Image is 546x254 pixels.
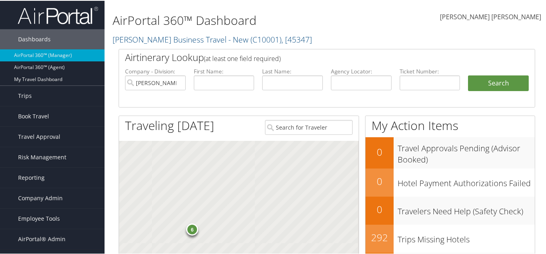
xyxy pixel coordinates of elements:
input: Search for Traveler [265,119,353,134]
a: 0Travelers Need Help (Safety Check) [365,196,535,224]
img: airportal-logo.png [18,5,98,24]
label: Last Name: [262,67,323,75]
h1: AirPortal 360™ Dashboard [113,11,398,28]
label: Company - Division: [125,67,186,75]
a: [PERSON_NAME] Business Travel - New [113,33,312,44]
span: Reporting [18,167,45,187]
button: Search [468,75,529,91]
h1: Traveling [DATE] [125,116,214,133]
h3: Travel Approvals Pending (Advisor Booked) [398,138,535,165]
span: Company Admin [18,187,63,207]
h2: 0 [365,174,394,187]
span: Dashboards [18,28,51,49]
h3: Trips Missing Hotels [398,229,535,244]
span: ( C10001 ) [250,33,281,44]
h3: Hotel Payment Authorizations Failed [398,173,535,188]
h2: 0 [365,202,394,215]
label: Ticket Number: [400,67,460,75]
span: Travel Approval [18,126,60,146]
span: Book Travel [18,106,49,126]
span: [PERSON_NAME] [PERSON_NAME] [440,12,541,20]
h2: Airtinerary Lookup [125,50,494,63]
label: Agency Locator: [331,67,392,75]
a: 0Travel Approvals Pending (Advisor Booked) [365,136,535,167]
span: Trips [18,85,32,105]
a: [PERSON_NAME] [PERSON_NAME] [440,4,541,29]
label: First Name: [194,67,255,75]
span: Employee Tools [18,208,60,228]
h2: 292 [365,230,394,244]
a: 292Trips Missing Hotels [365,224,535,252]
h2: 0 [365,144,394,158]
span: Risk Management [18,146,66,167]
h3: Travelers Need Help (Safety Check) [398,201,535,216]
h1: My Action Items [365,116,535,133]
a: 0Hotel Payment Authorizations Failed [365,168,535,196]
span: AirPortal® Admin [18,228,66,248]
div: 6 [186,223,198,235]
span: , [ 45347 ] [281,33,312,44]
span: (at least one field required) [204,53,281,62]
